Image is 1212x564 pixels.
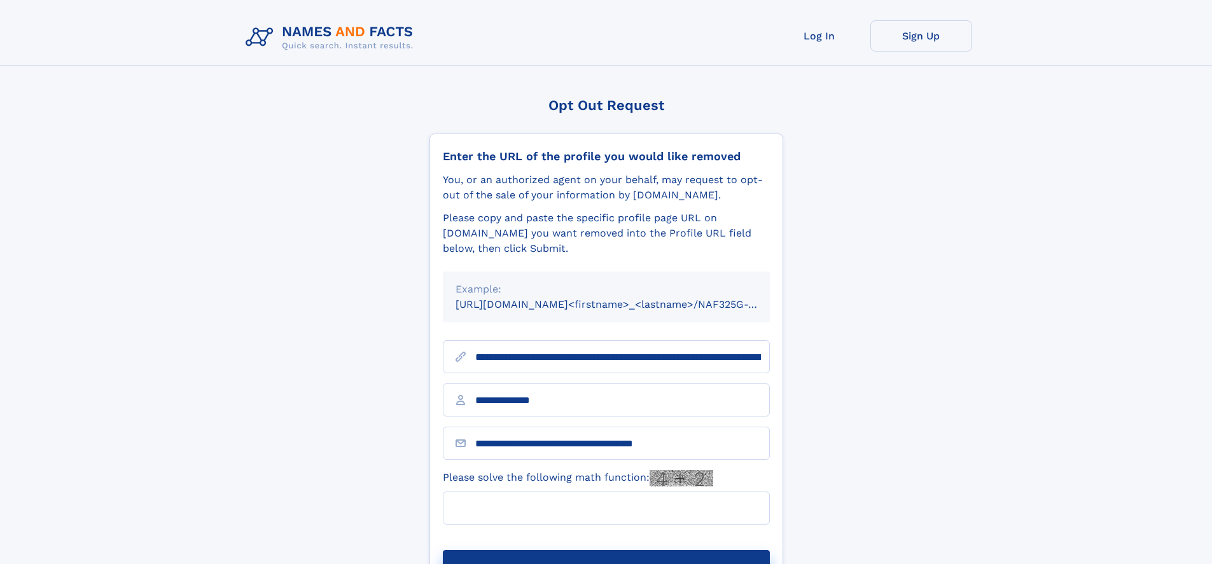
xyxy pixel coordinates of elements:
[443,210,770,256] div: Please copy and paste the specific profile page URL on [DOMAIN_NAME] you want removed into the Pr...
[456,282,757,297] div: Example:
[870,20,972,52] a: Sign Up
[769,20,870,52] a: Log In
[240,20,424,55] img: Logo Names and Facts
[443,149,770,163] div: Enter the URL of the profile you would like removed
[456,298,794,310] small: [URL][DOMAIN_NAME]<firstname>_<lastname>/NAF325G-xxxxxxxx
[443,470,713,486] label: Please solve the following math function:
[429,97,783,113] div: Opt Out Request
[443,172,770,203] div: You, or an authorized agent on your behalf, may request to opt-out of the sale of your informatio...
